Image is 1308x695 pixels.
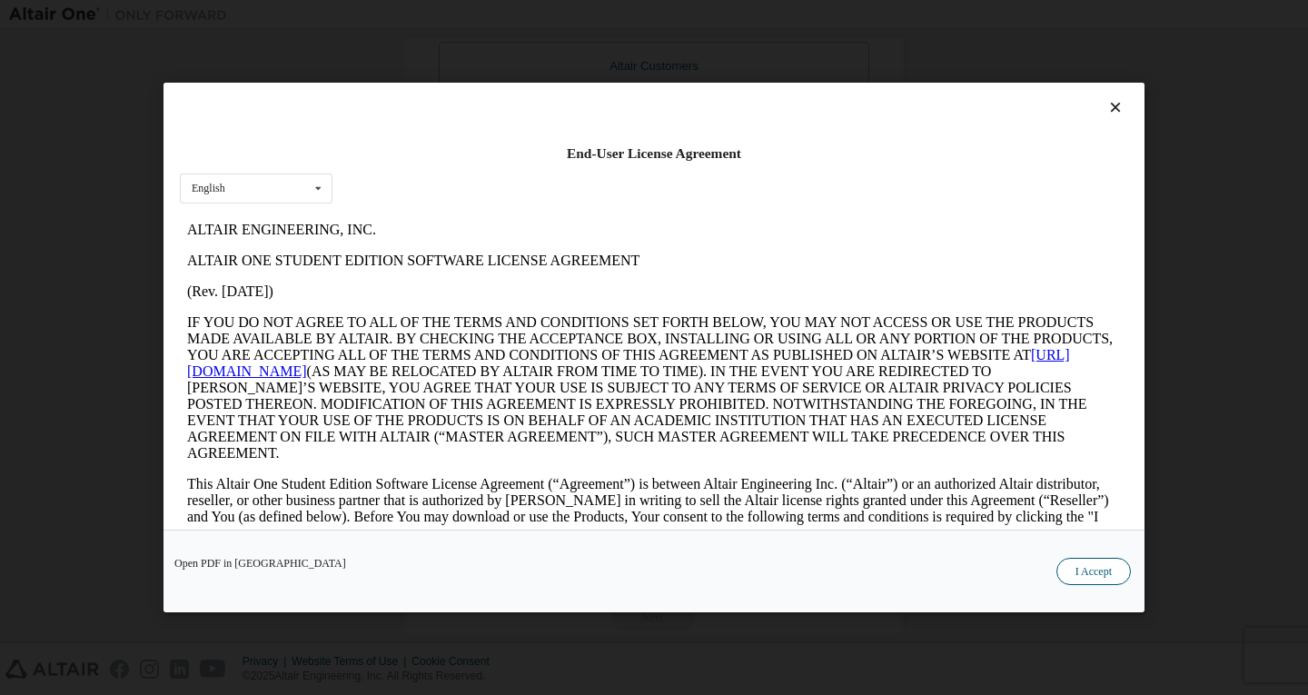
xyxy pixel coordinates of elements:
button: I Accept [1056,558,1131,585]
p: This Altair One Student Edition Software License Agreement (“Agreement”) is between Altair Engine... [7,262,941,343]
a: Open PDF in [GEOGRAPHIC_DATA] [174,558,346,569]
p: IF YOU DO NOT AGREE TO ALL OF THE TERMS AND CONDITIONS SET FORTH BELOW, YOU MAY NOT ACCESS OR USE... [7,100,941,247]
div: End-User License Agreement [180,144,1128,163]
p: ALTAIR ONE STUDENT EDITION SOFTWARE LICENSE AGREEMENT [7,38,941,55]
p: ALTAIR ENGINEERING, INC. [7,7,941,24]
div: English [192,183,225,194]
p: (Rev. [DATE]) [7,69,941,85]
a: [URL][DOMAIN_NAME] [7,133,890,164]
